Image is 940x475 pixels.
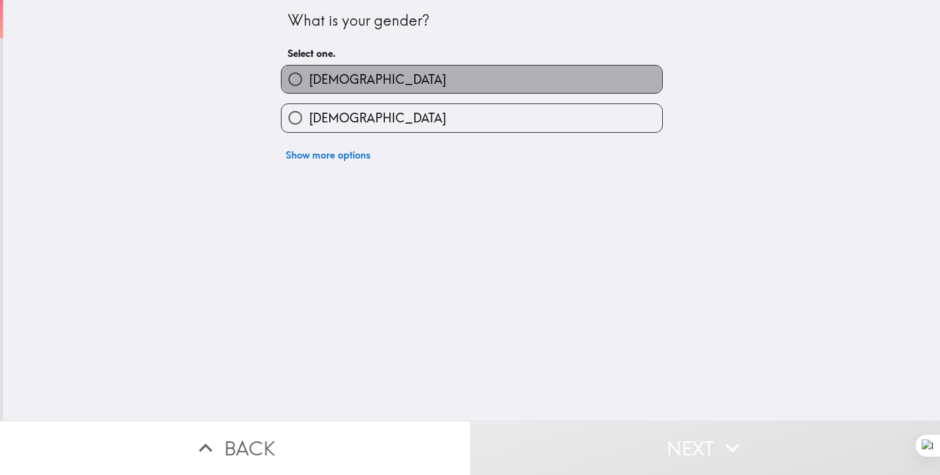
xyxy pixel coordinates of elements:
div: What is your gender? [288,10,656,31]
span: [DEMOGRAPHIC_DATA] [309,71,446,88]
button: [DEMOGRAPHIC_DATA] [282,104,662,132]
h6: Select one. [288,47,656,60]
button: [DEMOGRAPHIC_DATA] [282,65,662,93]
button: Show more options [281,143,375,167]
span: [DEMOGRAPHIC_DATA] [309,110,446,127]
button: Next [470,421,940,475]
